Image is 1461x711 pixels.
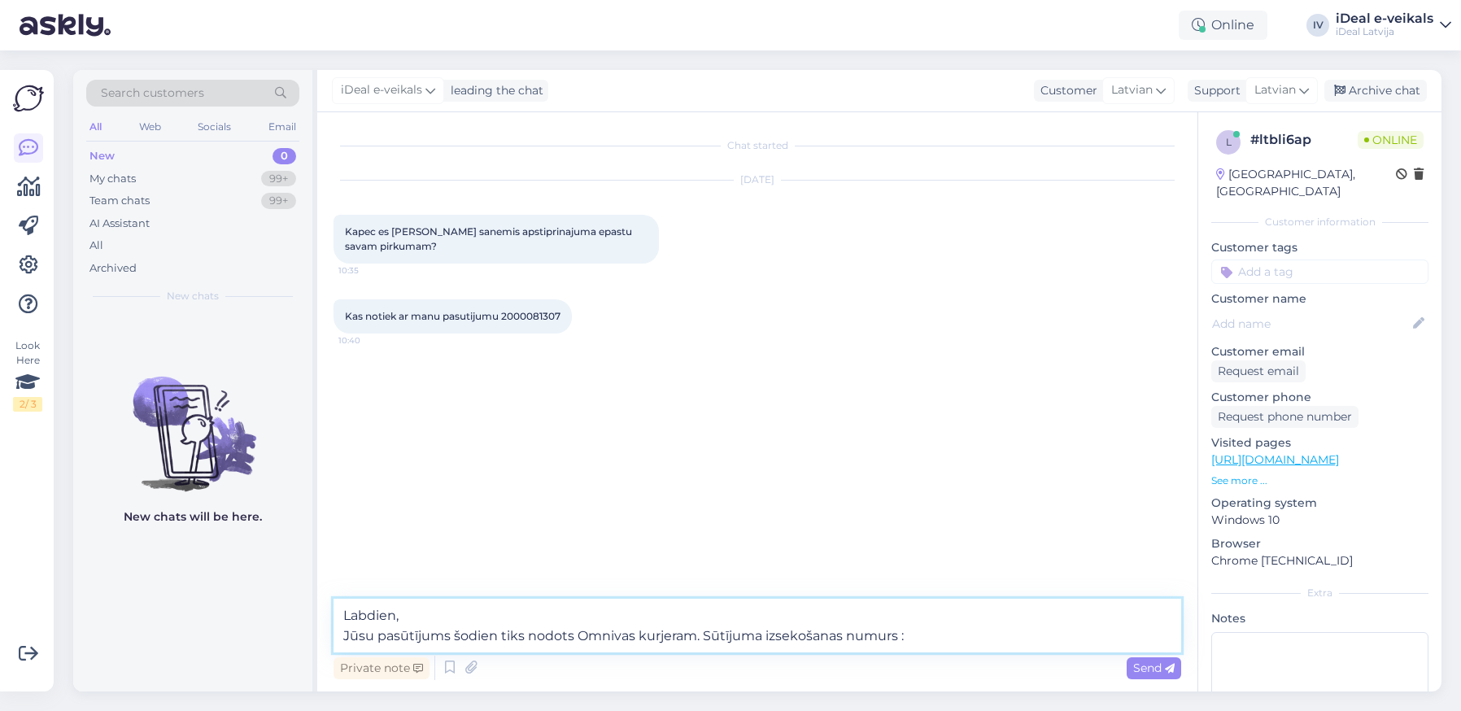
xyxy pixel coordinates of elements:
div: Request phone number [1211,406,1359,428]
p: Visited pages [1211,434,1428,451]
div: # ltbli6ap [1250,130,1358,150]
div: Extra [1211,586,1428,600]
span: New chats [167,289,219,303]
div: Web [136,116,164,137]
div: Team chats [89,193,150,209]
a: iDeal e-veikalsiDeal Latvija [1336,12,1451,38]
div: All [89,238,103,254]
div: Chat started [334,138,1181,153]
span: iDeal e-veikals [341,81,422,99]
p: See more ... [1211,473,1428,488]
input: Add a tag [1211,260,1428,284]
div: Request email [1211,360,1306,382]
p: Chrome [TECHNICAL_ID] [1211,552,1428,569]
div: New [89,148,115,164]
p: Customer tags [1211,239,1428,256]
span: Latvian [1254,81,1296,99]
input: Add name [1212,315,1410,333]
div: AI Assistant [89,216,150,232]
div: [DATE] [334,172,1181,187]
p: Windows 10 [1211,512,1428,529]
p: Notes [1211,610,1428,627]
div: Customer [1034,82,1097,99]
div: Online [1179,11,1267,40]
div: Support [1188,82,1241,99]
div: iDeal Latvija [1336,25,1433,38]
div: 0 [273,148,296,164]
span: Kas notiek ar manu pasutijumu 2000081307 [345,310,560,322]
span: Search customers [101,85,204,102]
span: 10:35 [338,264,399,277]
div: Private note [334,657,430,679]
a: [URL][DOMAIN_NAME] [1211,452,1339,467]
span: l [1226,136,1232,148]
div: Socials [194,116,234,137]
span: 10:40 [338,334,399,347]
p: Browser [1211,535,1428,552]
span: Online [1358,131,1424,149]
div: Customer information [1211,215,1428,229]
span: Send [1133,661,1175,675]
textarea: Labdien, Jūsu pasūtījums šodien tiks nodots Omnivas kurjeram. Sūtījuma izsekošanas numurs : [334,599,1181,652]
div: 2 / 3 [13,397,42,412]
div: All [86,116,105,137]
p: Operating system [1211,495,1428,512]
p: Customer phone [1211,389,1428,406]
div: [GEOGRAPHIC_DATA], [GEOGRAPHIC_DATA] [1216,166,1396,200]
div: Archive chat [1324,80,1427,102]
div: Archived [89,260,137,277]
div: IV [1306,14,1329,37]
p: New chats will be here. [124,508,262,526]
img: Askly Logo [13,83,44,114]
span: Latvian [1111,81,1153,99]
div: 99+ [261,193,296,209]
p: Customer name [1211,290,1428,308]
div: Look Here [13,338,42,412]
div: My chats [89,171,136,187]
div: iDeal e-veikals [1336,12,1433,25]
div: 99+ [261,171,296,187]
div: leading the chat [444,82,543,99]
span: Kapec es [PERSON_NAME] sanemis apstiprinajuma epastu savam pirkumam? [345,225,635,252]
p: Customer email [1211,343,1428,360]
div: Email [265,116,299,137]
img: No chats [73,347,312,494]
